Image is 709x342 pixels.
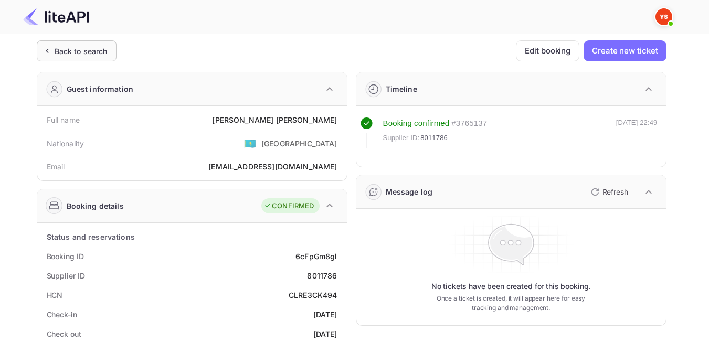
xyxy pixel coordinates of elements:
p: Refresh [602,186,628,197]
span: Supplier ID: [383,133,420,143]
div: Message log [386,186,433,197]
div: Full name [47,114,80,125]
div: [DATE] [313,328,337,339]
img: Yandex Support [655,8,672,25]
div: Status and reservations [47,231,135,242]
div: 6cFpGm8gl [295,251,337,262]
div: Check out [47,328,81,339]
div: [DATE] [313,309,337,320]
div: Supplier ID [47,270,85,281]
div: 8011786 [307,270,337,281]
div: Timeline [386,83,417,94]
div: Booking confirmed [383,117,450,130]
button: Refresh [585,184,632,200]
div: [GEOGRAPHIC_DATA] [261,138,337,149]
div: Booking details [67,200,124,211]
p: No tickets have been created for this booking. [431,281,591,292]
div: HCN [47,290,63,301]
div: Guest information [67,83,134,94]
div: CLRE3CK494 [289,290,337,301]
div: CONFIRMED [264,201,314,211]
div: [PERSON_NAME] [PERSON_NAME] [212,114,337,125]
div: Check-in [47,309,77,320]
button: Create new ticket [584,40,666,61]
div: # 3765137 [451,117,487,130]
button: Edit booking [516,40,579,61]
div: Booking ID [47,251,84,262]
div: Nationality [47,138,84,149]
p: Once a ticket is created, it will appear here for easy tracking and management. [428,294,594,313]
img: LiteAPI Logo [23,8,89,25]
div: [EMAIL_ADDRESS][DOMAIN_NAME] [208,161,337,172]
span: 8011786 [420,133,448,143]
span: United States [244,134,256,153]
div: Back to search [55,46,108,57]
div: Email [47,161,65,172]
div: [DATE] 22:49 [616,117,658,148]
